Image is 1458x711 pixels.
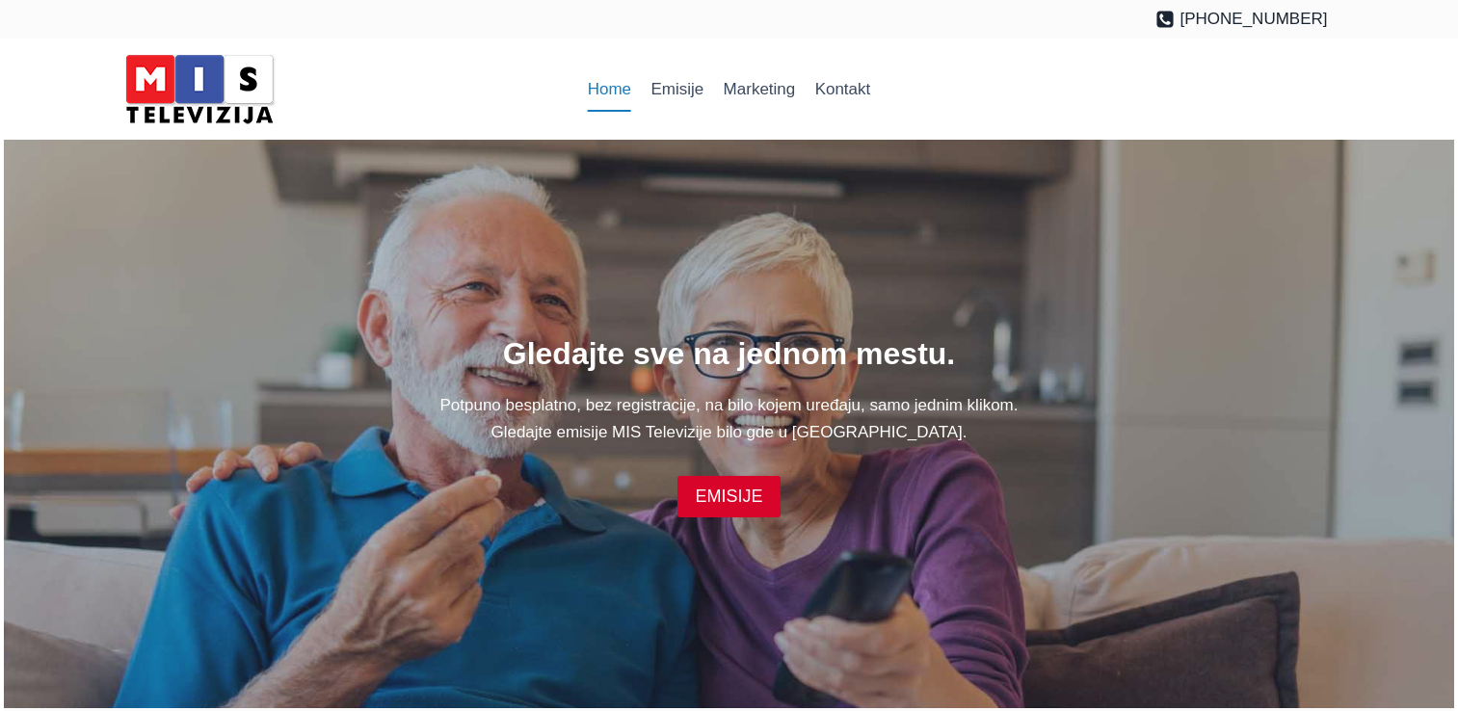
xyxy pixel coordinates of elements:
nav: Primary Navigation [578,66,881,113]
a: [PHONE_NUMBER] [1155,6,1328,32]
h1: Gledajte sve na jednom mestu. [131,330,1328,377]
img: MIS Television [118,48,281,130]
a: Kontakt [805,66,880,113]
a: Marketing [713,66,805,113]
span: [PHONE_NUMBER] [1180,6,1327,32]
a: Emisije [641,66,713,113]
a: Home [578,66,642,113]
p: Potpuno besplatno, bez registracije, na bilo kojem uređaju, samo jednim klikom. Gledajte emisije ... [131,392,1328,444]
a: EMISIJE [677,476,780,517]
